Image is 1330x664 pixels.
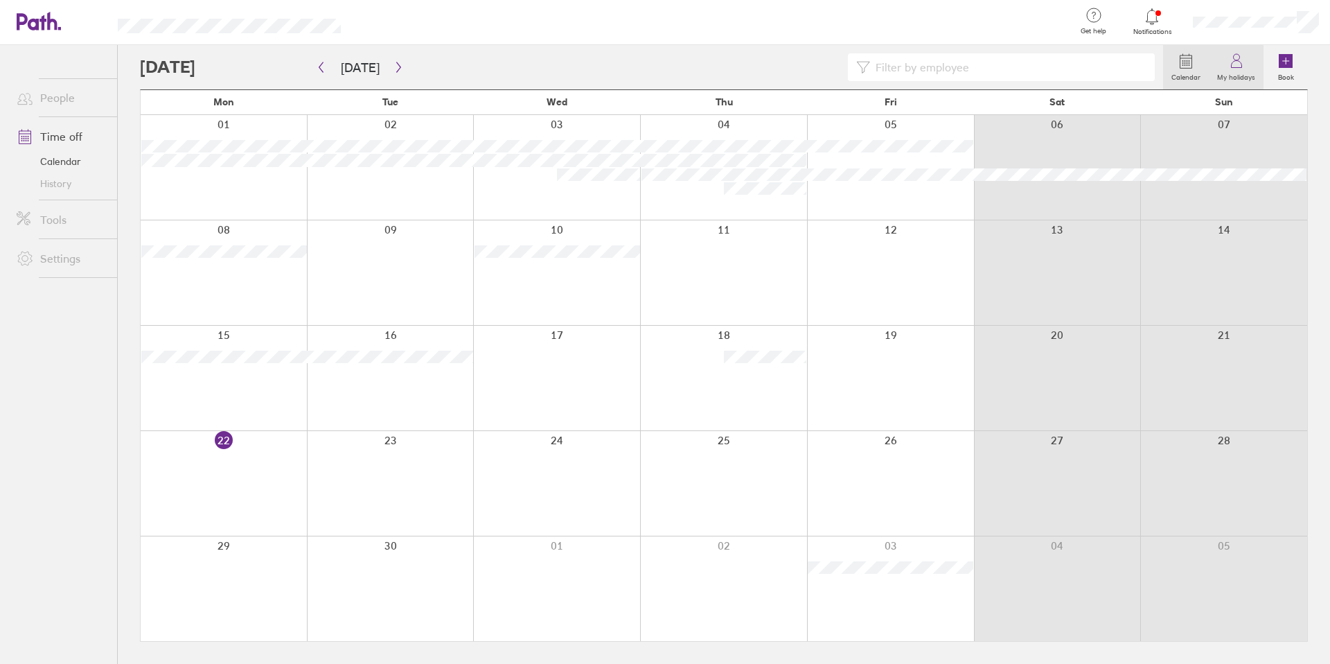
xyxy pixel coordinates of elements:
[6,245,117,272] a: Settings
[6,206,117,234] a: Tools
[6,173,117,195] a: History
[1130,7,1175,36] a: Notifications
[1215,96,1233,107] span: Sun
[330,56,391,79] button: [DATE]
[1163,69,1209,82] label: Calendar
[382,96,398,107] span: Tue
[6,150,117,173] a: Calendar
[870,54,1146,80] input: Filter by employee
[1270,69,1302,82] label: Book
[1130,28,1175,36] span: Notifications
[1263,45,1308,89] a: Book
[1209,45,1263,89] a: My holidays
[885,96,897,107] span: Fri
[716,96,733,107] span: Thu
[547,96,567,107] span: Wed
[213,96,234,107] span: Mon
[1163,45,1209,89] a: Calendar
[1071,27,1116,35] span: Get help
[6,84,117,112] a: People
[1049,96,1065,107] span: Sat
[6,123,117,150] a: Time off
[1209,69,1263,82] label: My holidays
